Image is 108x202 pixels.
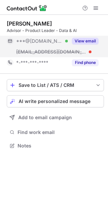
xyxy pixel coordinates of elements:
[7,28,104,34] div: Advisor - Product Leader - Data & AI
[7,95,104,107] button: AI write personalized message
[16,38,63,44] span: ***@[DOMAIN_NAME]
[16,49,86,55] span: [EMAIL_ADDRESS][DOMAIN_NAME]
[7,20,52,27] div: [PERSON_NAME]
[7,79,104,91] button: save-profile-one-click
[7,111,104,124] button: Add to email campaign
[19,82,92,88] div: Save to List / ATS / CRM
[18,129,101,135] span: Find work email
[72,38,99,44] button: Reveal Button
[19,99,90,104] span: AI write personalized message
[7,141,104,150] button: Notes
[18,143,101,149] span: Notes
[7,128,104,137] button: Find work email
[18,115,72,120] span: Add to email campaign
[7,4,47,12] img: ContactOut v5.3.10
[72,59,99,66] button: Reveal Button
